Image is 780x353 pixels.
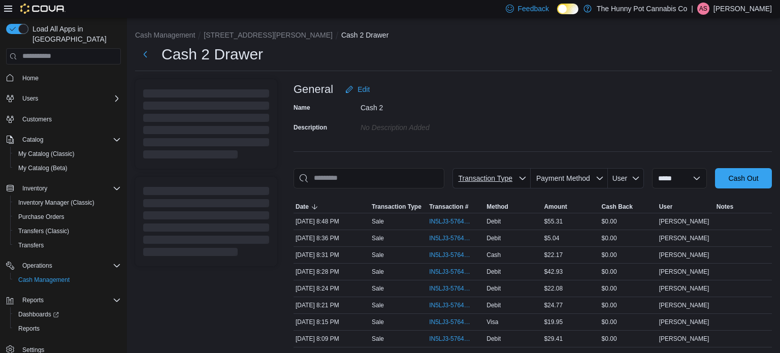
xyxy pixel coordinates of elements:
[10,196,125,210] button: Inventory Manager (Classic)
[294,333,370,345] div: [DATE] 8:09 PM
[18,164,68,172] span: My Catalog (Beta)
[659,335,709,343] span: [PERSON_NAME]
[341,31,388,39] button: Cash 2 Drawer
[14,225,73,237] a: Transfers (Classic)
[659,234,709,242] span: [PERSON_NAME]
[600,333,657,345] div: $0.00
[531,168,608,188] button: Payment Method
[544,318,563,326] span: $19.95
[294,215,370,228] div: [DATE] 8:48 PM
[557,4,578,14] input: Dark Mode
[135,30,772,42] nav: An example of EuiBreadcrumbs
[135,44,155,65] button: Next
[10,238,125,252] button: Transfers
[18,92,42,105] button: Users
[294,123,327,132] label: Description
[429,215,482,228] button: IN5LJ3-5764962
[18,276,70,284] span: Cash Management
[486,318,498,326] span: Visa
[357,84,370,94] span: Edit
[22,136,43,144] span: Catalog
[22,262,52,270] span: Operations
[294,201,370,213] button: Date
[429,268,472,276] span: IN5LJ3-5764768
[14,323,121,335] span: Reports
[612,174,628,182] span: User
[18,72,121,84] span: Home
[458,174,512,182] span: Transaction Type
[600,232,657,244] div: $0.00
[544,217,563,226] span: $55.31
[715,168,772,188] button: Cash Out
[372,217,384,226] p: Sale
[2,112,125,126] button: Customers
[486,251,501,259] span: Cash
[14,274,121,286] span: Cash Management
[14,211,69,223] a: Purchase Orders
[372,318,384,326] p: Sale
[18,182,121,195] span: Inventory
[10,210,125,224] button: Purchase Orders
[18,150,75,158] span: My Catalog (Classic)
[544,251,563,259] span: $22.17
[717,203,733,211] span: Notes
[18,260,121,272] span: Operations
[14,239,121,251] span: Transfers
[372,268,384,276] p: Sale
[600,266,657,278] div: $0.00
[18,72,43,84] a: Home
[429,266,482,278] button: IN5LJ3-5764768
[536,174,590,182] span: Payment Method
[429,335,472,343] span: IN5LJ3-5764585
[429,318,472,326] span: IN5LJ3-5764649
[600,215,657,228] div: $0.00
[14,148,121,160] span: My Catalog (Classic)
[429,299,482,311] button: IN5LJ3-5764700
[600,282,657,295] div: $0.00
[22,184,47,192] span: Inventory
[14,308,63,320] a: Dashboards
[2,181,125,196] button: Inventory
[699,3,707,15] span: AS
[18,294,48,306] button: Reports
[10,224,125,238] button: Transfers (Classic)
[600,201,657,213] button: Cash Back
[14,274,74,286] a: Cash Management
[14,239,48,251] a: Transfers
[22,74,39,82] span: Home
[28,24,121,44] span: Load All Apps in [GEOGRAPHIC_DATA]
[22,94,38,103] span: Users
[372,284,384,293] p: Sale
[143,91,269,161] span: Loading
[486,335,501,343] span: Debit
[484,201,542,213] button: Method
[294,266,370,278] div: [DATE] 8:28 PM
[372,301,384,309] p: Sale
[10,307,125,322] a: Dashboards
[486,234,501,242] span: Debit
[2,71,125,85] button: Home
[370,201,427,213] button: Transaction Type
[2,259,125,273] button: Operations
[14,162,72,174] a: My Catalog (Beta)
[294,232,370,244] div: [DATE] 8:36 PM
[2,91,125,106] button: Users
[429,234,472,242] span: IN5LJ3-5764840
[18,310,59,318] span: Dashboards
[14,323,44,335] a: Reports
[18,182,51,195] button: Inventory
[429,333,482,345] button: IN5LJ3-5764585
[22,296,44,304] span: Reports
[372,234,384,242] p: Sale
[659,318,709,326] span: [PERSON_NAME]
[659,284,709,293] span: [PERSON_NAME]
[143,189,269,258] span: Loading
[691,3,693,15] p: |
[18,134,121,146] span: Catalog
[600,249,657,261] div: $0.00
[659,217,709,226] span: [PERSON_NAME]
[18,260,56,272] button: Operations
[361,119,497,132] div: No Description added
[372,335,384,343] p: Sale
